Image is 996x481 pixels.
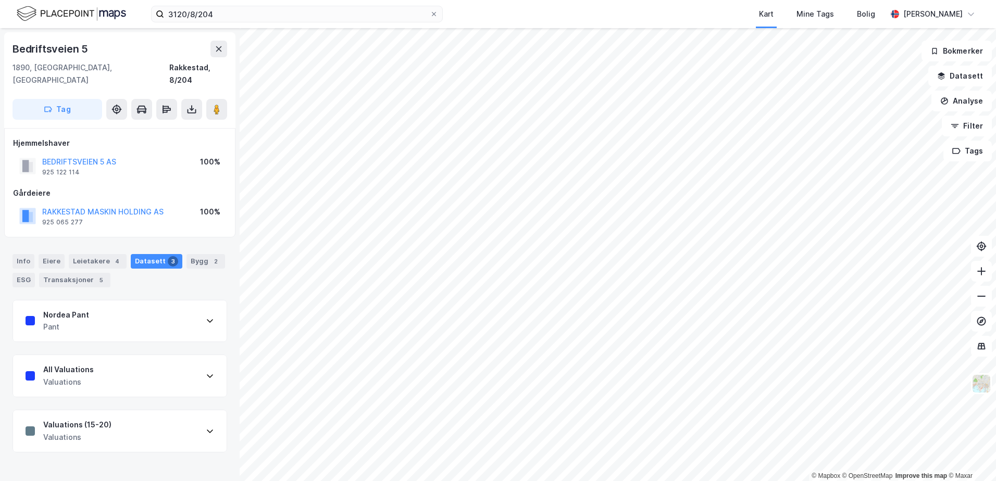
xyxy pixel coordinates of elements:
[895,472,947,479] a: Improve this map
[43,419,111,431] div: Valuations (15-20)
[13,137,227,149] div: Hjemmelshaver
[972,374,991,394] img: Z
[112,256,122,267] div: 4
[43,431,111,444] div: Valuations
[942,116,992,136] button: Filter
[13,187,227,199] div: Gårdeiere
[931,91,992,111] button: Analyse
[169,61,227,86] div: Rakkestad, 8/204
[796,8,834,20] div: Mine Tags
[13,273,35,287] div: ESG
[200,206,220,218] div: 100%
[13,254,34,269] div: Info
[186,254,225,269] div: Bygg
[857,8,875,20] div: Bolig
[96,275,106,285] div: 5
[13,41,90,57] div: Bedriftsveien 5
[943,141,992,161] button: Tags
[131,254,182,269] div: Datasett
[164,6,430,22] input: Søk på adresse, matrikkel, gårdeiere, leietakere eller personer
[17,5,126,23] img: logo.f888ab2527a4732fd821a326f86c7f29.svg
[42,218,83,226] div: 925 065 277
[759,8,774,20] div: Kart
[13,99,102,120] button: Tag
[944,431,996,481] iframe: Chat Widget
[43,321,89,333] div: Pant
[39,273,110,287] div: Transaksjoner
[200,156,220,168] div: 100%
[922,41,992,61] button: Bokmerker
[842,472,893,479] a: OpenStreetMap
[43,363,94,376] div: All Valuations
[43,376,94,388] div: Valuations
[43,309,89,321] div: Nordea Pant
[168,256,178,267] div: 3
[69,254,127,269] div: Leietakere
[928,66,992,86] button: Datasett
[39,254,65,269] div: Eiere
[42,168,80,176] div: 925 122 114
[812,472,840,479] a: Mapbox
[903,8,963,20] div: [PERSON_NAME]
[13,61,169,86] div: 1890, [GEOGRAPHIC_DATA], [GEOGRAPHIC_DATA]
[210,256,221,267] div: 2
